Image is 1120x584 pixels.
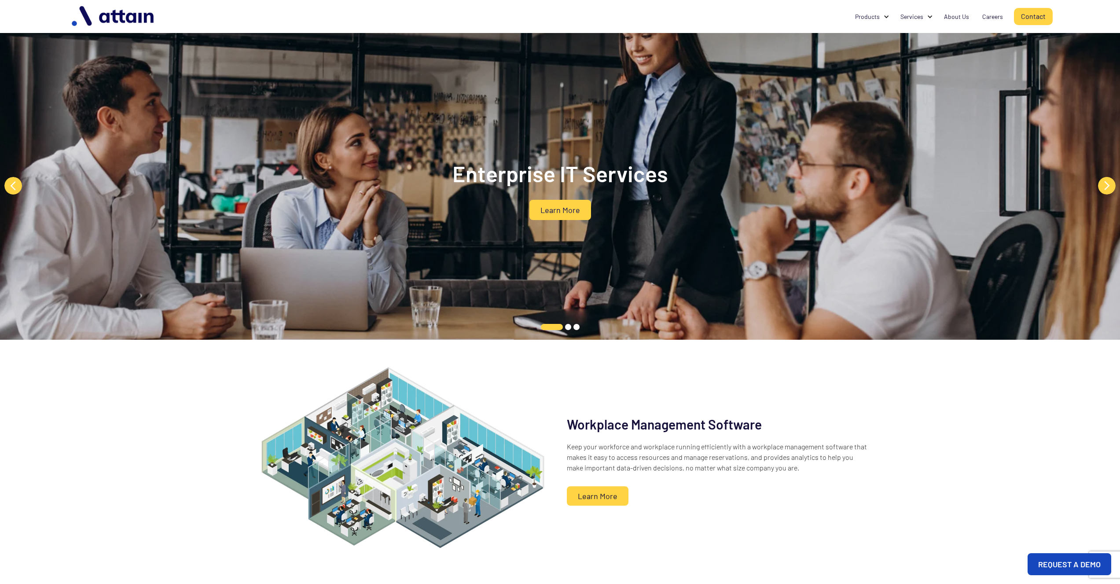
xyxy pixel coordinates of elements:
[573,324,580,330] button: 3 of 3
[541,324,563,330] button: 1 of 3
[567,416,762,433] h2: Workplace Management Software
[1098,177,1116,195] button: Next
[4,177,22,195] button: Previous
[894,8,937,25] div: Services
[937,8,976,25] a: About Us
[529,200,591,220] a: Learn More
[1028,553,1111,575] a: REQUEST A DEMO
[855,12,880,21] div: Products
[67,3,160,30] img: logo
[944,12,969,21] div: About Us
[848,8,894,25] div: Products
[567,441,868,473] p: Keep your workforce and workplace running efficiently with a workplace management software that m...
[565,324,571,330] button: 2 of 3
[976,8,1010,25] a: Careers
[384,160,736,187] h2: Enterprise IT Services
[982,12,1003,21] div: Careers
[1014,8,1053,25] a: Contact
[567,486,628,506] a: Learn More
[900,12,923,21] div: Services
